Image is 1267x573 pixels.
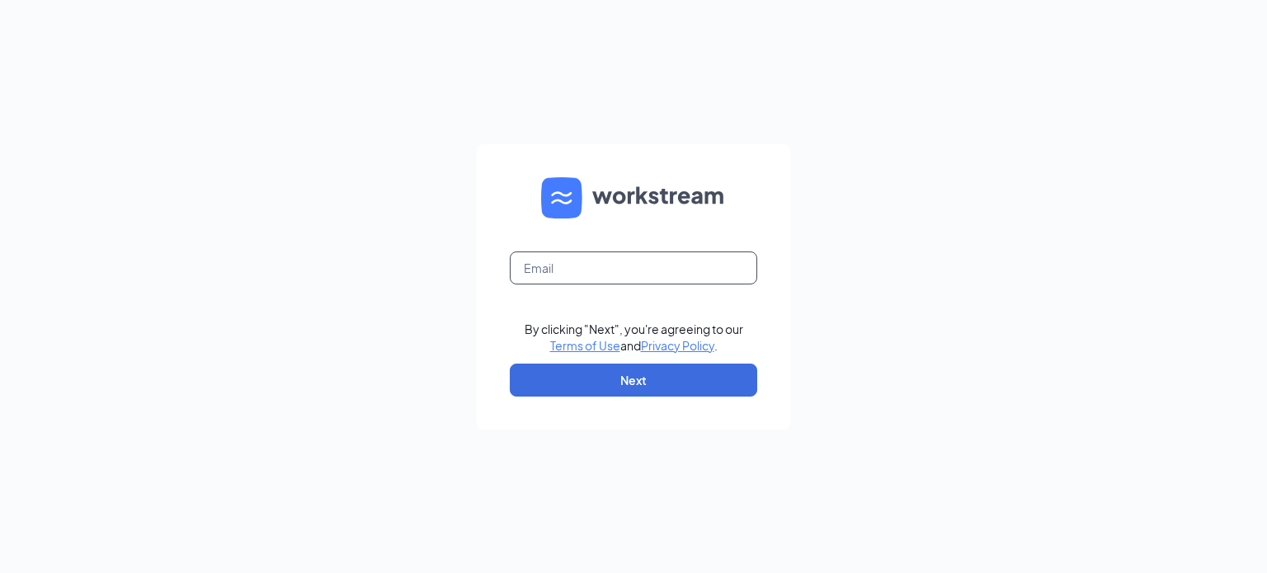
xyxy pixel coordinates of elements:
[541,177,726,218] img: WS logo and Workstream text
[550,338,620,353] a: Terms of Use
[525,321,743,354] div: By clicking "Next", you're agreeing to our and .
[510,251,757,284] input: Email
[641,338,714,353] a: Privacy Policy
[510,364,757,397] button: Next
